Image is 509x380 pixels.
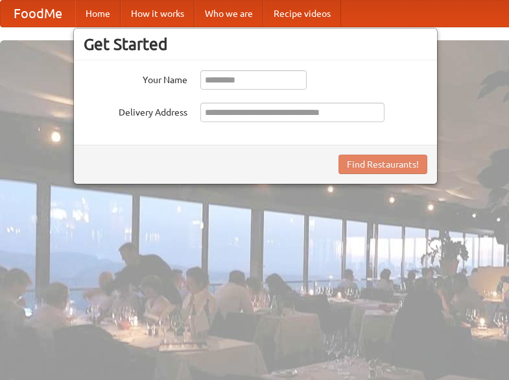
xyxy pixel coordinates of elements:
[84,103,187,119] label: Delivery Address
[263,1,341,27] a: Recipe videos
[1,1,75,27] a: FoodMe
[84,34,427,54] h3: Get Started
[195,1,263,27] a: Who we are
[84,70,187,86] label: Your Name
[338,155,427,174] button: Find Restaurants!
[121,1,195,27] a: How it works
[75,1,121,27] a: Home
